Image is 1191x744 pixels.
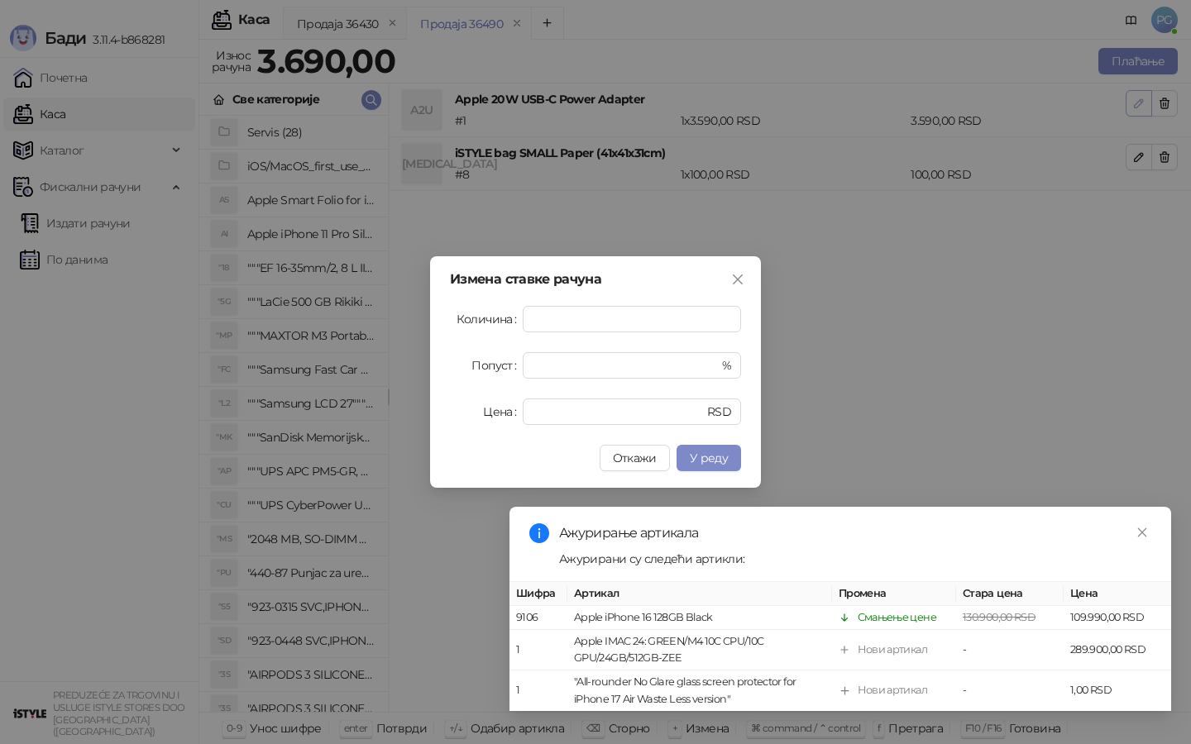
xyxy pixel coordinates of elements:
[457,306,523,332] label: Количина
[1133,523,1151,541] a: Close
[509,671,567,712] td: 1
[567,631,832,671] td: Apple IMAC 24: GREEN/M4 10C CPU/10C GPU/24GB/512GB-ZEE
[832,582,956,606] th: Промена
[450,273,741,286] div: Измена ставке рачуна
[858,683,927,699] div: Нови артикал
[533,399,704,424] input: Цена
[1136,527,1148,538] span: close
[1064,671,1171,712] td: 1,00 RSD
[963,611,1036,623] span: 130.900,00 RSD
[725,273,751,286] span: Close
[529,523,549,543] span: info-circle
[483,398,523,425] label: Цена
[509,606,567,630] td: 9106
[471,352,523,379] label: Попуст
[858,609,936,626] div: Смањење цене
[567,606,832,630] td: Apple iPhone 16 128GB Black
[731,273,744,286] span: close
[956,671,1064,712] td: -
[509,631,567,671] td: 1
[567,582,832,606] th: Артикал
[677,445,741,471] button: У реду
[600,445,670,471] button: Откажи
[559,550,1151,568] div: Ажурирани су следећи артикли:
[567,671,832,712] td: "All-rounder No Glare glass screen protector for iPhone 17 Air Waste Less version"
[524,307,740,331] input: Количина Количина
[690,451,728,465] span: У реду
[1064,631,1171,671] td: 289.900,00 RSD
[559,523,1151,543] div: Ажурирање артикала
[1064,582,1171,606] th: Цена
[613,451,657,465] span: Откажи
[1064,606,1171,630] td: 109.990,00 RSD
[509,582,567,606] th: Шифра
[858,642,927,659] div: Нови артикал
[956,582,1064,606] th: Стара цена
[956,631,1064,671] td: -
[533,353,719,378] input: Попуст
[725,266,751,293] button: Close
